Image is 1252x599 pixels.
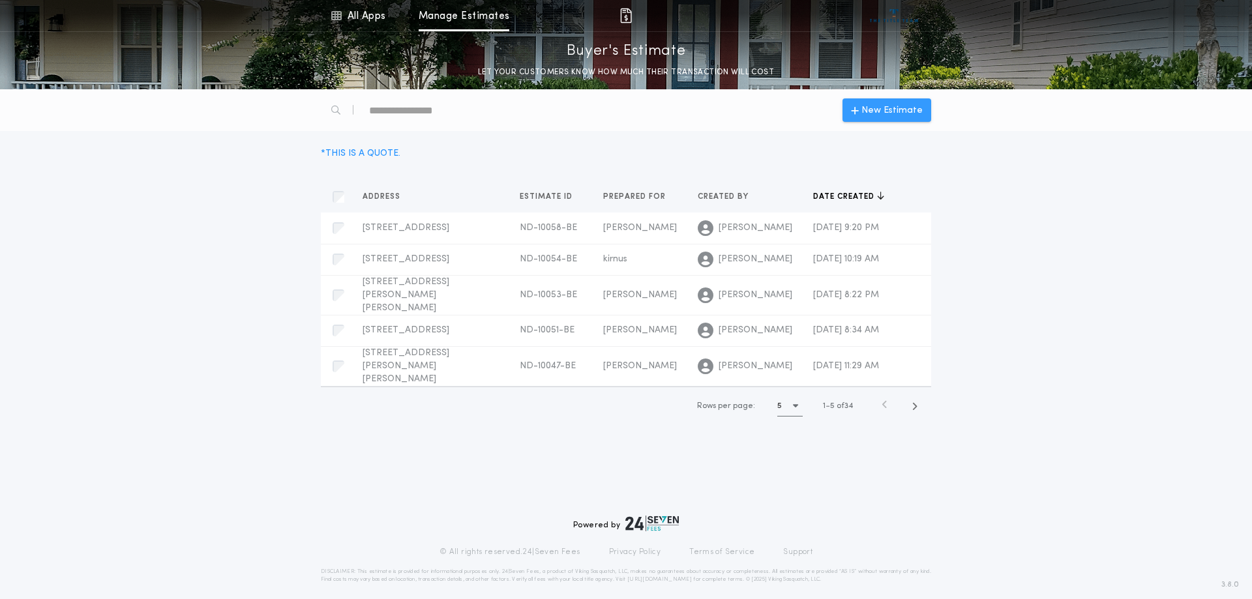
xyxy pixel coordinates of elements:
[440,547,580,557] p: © All rights reserved. 24|Seven Fees
[698,192,751,202] span: Created by
[625,516,679,531] img: logo
[363,254,449,264] span: [STREET_ADDRESS]
[842,98,931,122] button: New Estimate
[719,253,792,266] span: [PERSON_NAME]
[719,324,792,337] span: [PERSON_NAME]
[783,547,812,557] a: Support
[603,192,668,202] span: Prepared for
[813,325,879,335] span: [DATE] 8:34 AM
[1221,579,1239,591] span: 3.8.0
[603,361,677,371] span: [PERSON_NAME]
[837,400,853,412] span: of 34
[567,41,686,62] p: Buyer's Estimate
[813,254,879,264] span: [DATE] 10:19 AM
[689,547,754,557] a: Terms of Service
[697,402,755,410] span: Rows per page:
[363,325,449,335] span: [STREET_ADDRESS]
[520,254,577,264] span: ND-10054-BE
[719,289,792,302] span: [PERSON_NAME]
[777,400,782,413] h1: 5
[520,325,574,335] span: ND-10051-BE
[603,325,677,335] span: [PERSON_NAME]
[363,223,449,233] span: [STREET_ADDRESS]
[321,568,931,583] p: DISCLAIMER: This estimate is provided for informational purposes only. 24|Seven Fees, a product o...
[603,254,627,264] span: kirnus
[719,222,792,235] span: [PERSON_NAME]
[719,360,792,373] span: [PERSON_NAME]
[603,223,677,233] span: [PERSON_NAME]
[813,223,879,233] span: [DATE] 9:20 PM
[618,8,634,23] img: img
[573,516,679,531] div: Powered by
[520,290,577,300] span: ND-10053-BE
[870,9,919,22] img: vs-icon
[627,577,692,582] a: [URL][DOMAIN_NAME]
[698,190,758,203] button: Created by
[777,396,803,416] button: 5
[363,348,449,384] span: [STREET_ADDRESS][PERSON_NAME][PERSON_NAME]
[813,361,879,371] span: [DATE] 11:29 AM
[813,190,884,203] button: Date created
[363,277,449,313] span: [STREET_ADDRESS][PERSON_NAME][PERSON_NAME]
[363,192,403,202] span: Address
[465,66,787,79] p: LET YOUR CUSTOMERS KNOW HOW MUCH THEIR TRANSACTION WILL COST
[830,402,835,410] span: 5
[520,223,577,233] span: ND-10058-BE
[520,361,576,371] span: ND-10047-BE
[813,290,879,300] span: [DATE] 8:22 PM
[813,192,877,202] span: Date created
[520,192,575,202] span: Estimate ID
[363,190,410,203] button: Address
[520,190,582,203] button: Estimate ID
[321,147,400,160] div: * THIS IS A QUOTE.
[609,547,661,557] a: Privacy Policy
[823,402,826,410] span: 1
[603,290,677,300] span: [PERSON_NAME]
[861,104,923,117] span: New Estimate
